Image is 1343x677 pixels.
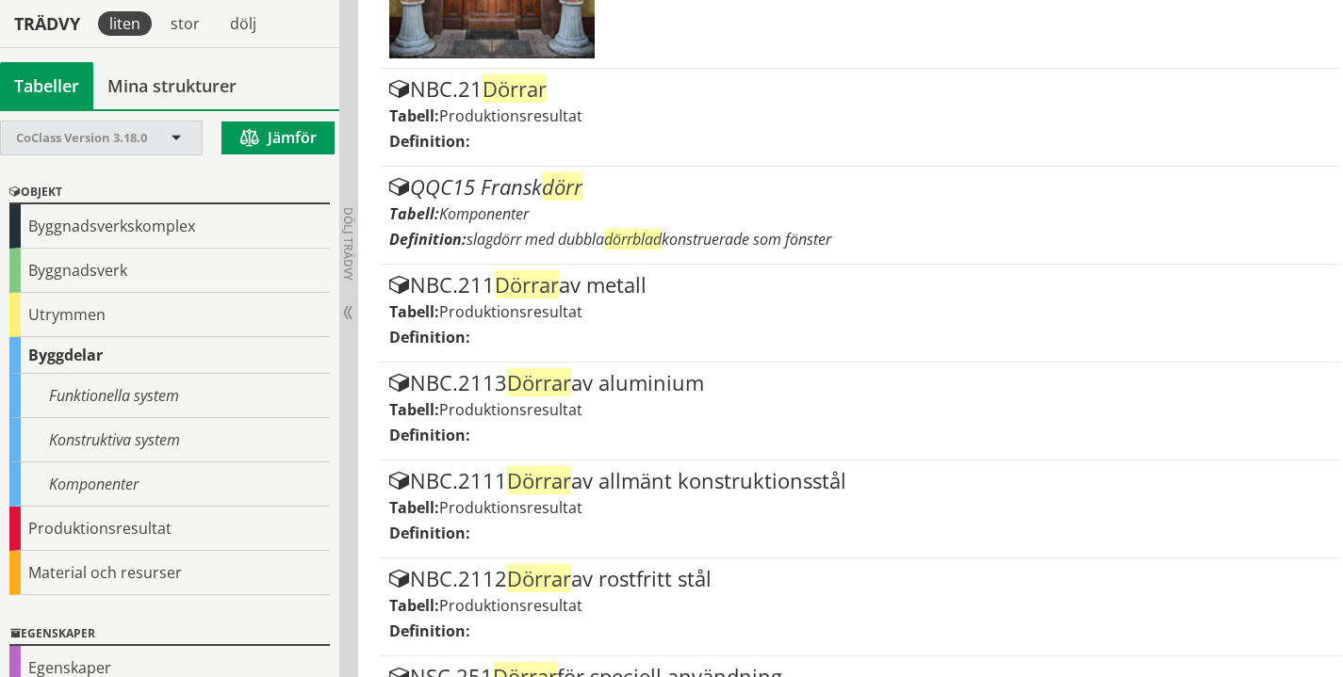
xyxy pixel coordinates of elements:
label: Tabell: [389,203,439,224]
span: CoClass Version 3.18.0 [16,129,147,146]
span: Produktionsresultat [439,301,582,322]
label: Definition: [389,131,470,152]
div: NBC.211 av metall [389,274,1332,297]
div: Produktionsresultat [9,507,330,551]
div: QQC15 Fransk [389,176,1332,199]
span: slagdörr med dubbla konstruerade som fönster [467,229,831,250]
span: Dörrar [507,466,571,494]
label: Tabell: [389,497,439,518]
span: Dörrar [507,564,571,592]
div: Byggnadsverkskomplex [9,204,330,249]
span: Produktionsresultat [439,595,582,616]
span: Dörrar [495,270,559,298]
span: Dölj trädvy [340,207,356,281]
div: Objekt [9,182,330,204]
div: Funktionella system [9,374,330,418]
div: Egenskaper [9,623,330,646]
div: Material och resurser [9,551,330,595]
div: dölj [219,11,268,36]
label: Tabell: [389,301,439,322]
div: Utrymmen [9,293,330,337]
label: Definition: [389,327,470,347]
label: Tabell: [389,595,439,616]
div: NBC.2113 av aluminium [389,372,1332,395]
label: Tabell: [389,105,439,126]
button: Jämför [221,121,335,154]
label: Definition: [389,229,467,250]
div: stor [159,11,211,36]
span: dörr [542,172,582,201]
span: Produktionsresultat [439,497,582,518]
span: dörrblad [604,229,662,250]
div: Trädvy [4,13,90,34]
div: Konstruktiva system [9,418,330,462]
label: Definition: [389,425,470,445]
span: Komponenter [439,203,529,224]
div: Komponenter [9,462,330,507]
span: Dörrar [507,368,571,396]
div: Byggdelar [9,337,330,374]
div: NBC.2112 av rostfritt stål [389,568,1332,590]
span: Produktionsresultat [439,105,582,126]
span: Dörrar [483,74,547,103]
label: Definition: [389,621,470,641]
div: NBC.2111 av allmänt konstruktionsstål [389,470,1332,492]
div: NBC.21 [389,78,1332,101]
span: Produktionsresultat [439,399,582,420]
label: Tabell: [389,399,439,420]
div: Byggnadsverk [9,249,330,293]
a: Mina strukturer [93,62,251,109]
label: Definition: [389,523,470,543]
div: liten [98,11,152,36]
